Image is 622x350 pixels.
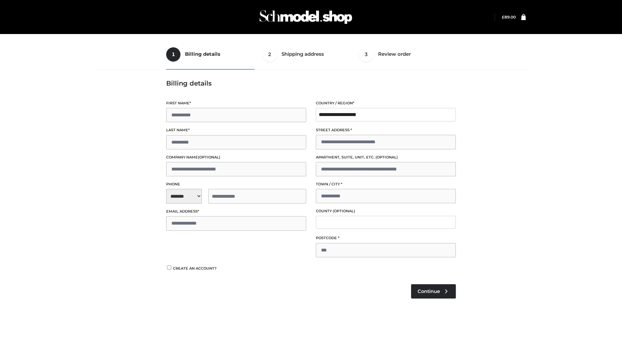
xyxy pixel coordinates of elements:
[316,235,456,241] label: Postcode
[316,154,456,160] label: Apartment, suite, unit, etc.
[173,266,217,271] span: Create an account?
[198,155,220,159] span: (optional)
[375,155,398,159] span: (optional)
[166,127,306,133] label: Last name
[411,284,456,298] a: Continue
[166,265,172,270] input: Create an account?
[166,100,306,106] label: First name
[502,15,504,19] span: £
[418,288,440,294] span: Continue
[502,15,516,19] bdi: 89.00
[316,181,456,187] label: Town / City
[257,4,354,30] img: Schmodel Admin 964
[166,181,306,187] label: Phone
[316,100,456,106] label: Country / Region
[166,79,456,87] h3: Billing details
[333,209,355,213] span: (optional)
[316,127,456,133] label: Street address
[316,208,456,214] label: County
[502,15,516,19] a: £89.00
[166,208,306,215] label: Email address
[166,154,306,160] label: Company name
